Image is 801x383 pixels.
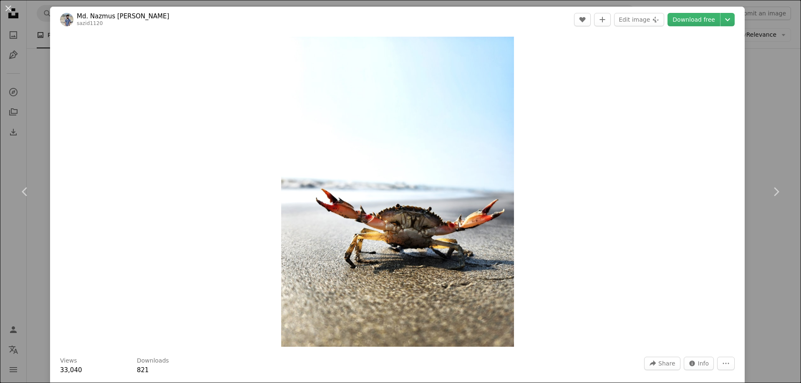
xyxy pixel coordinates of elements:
[698,357,709,370] span: Info
[644,357,680,370] button: Share this image
[281,37,514,347] img: A crab is walking on the beach near the water
[60,357,77,365] h3: Views
[684,357,714,370] button: Stats about this image
[77,20,103,26] a: sazid1120
[594,13,611,26] button: Add to Collection
[60,13,73,26] img: Go to Md. Nazmus Sakib Sazid's profile
[720,13,735,26] button: Choose download size
[667,13,720,26] a: Download free
[717,357,735,370] button: More Actions
[60,366,82,374] span: 33,040
[281,37,514,347] button: Zoom in on this image
[137,366,149,374] span: 821
[574,13,591,26] button: Like
[751,152,801,232] a: Next
[77,12,169,20] a: Md. Nazmus [PERSON_NAME]
[137,357,169,365] h3: Downloads
[658,357,675,370] span: Share
[614,13,664,26] button: Edit image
